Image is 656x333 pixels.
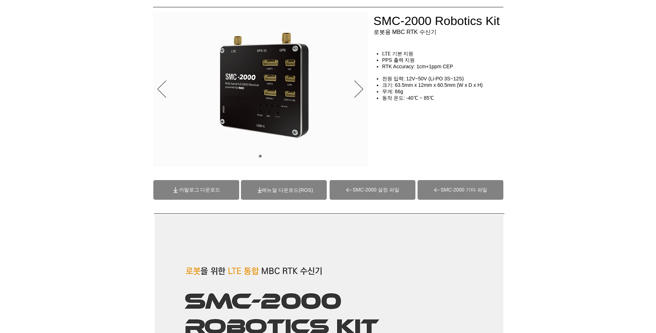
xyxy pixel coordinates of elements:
a: SMC-2000 기타 파일 [418,180,503,200]
a: (ROS)메뉴얼 다운로드 [262,187,313,193]
span: RTK Accuracy: 1cm+1ppm CEP [382,64,453,69]
span: 카탈로그 다운로드 [179,187,221,193]
div: 슬라이드쇼 [153,13,368,167]
button: 다음 [354,80,363,99]
nav: 슬라이드 [256,155,265,158]
span: 크기: 63.5mm x 12mm x 60.5mm (W x D x H) [382,82,483,88]
iframe: Wix Chat [524,302,656,333]
span: SMC-2000 기타 파일 [440,187,487,193]
a: 01 [259,155,262,158]
span: SMC-2000 설정 파일 [352,187,399,193]
a: 카탈로그 다운로드 [153,180,239,200]
span: 전원 입력: 12V~50V (Li-PO 3S~12S) [382,76,464,81]
span: 무게: 66g [382,89,403,94]
a: SMC-2000 설정 파일 [330,180,415,200]
button: 이전 [157,80,166,99]
img: 대지 2.png [218,32,311,139]
span: 동작 온도: -40℃ ~ 85℃ [382,95,434,101]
